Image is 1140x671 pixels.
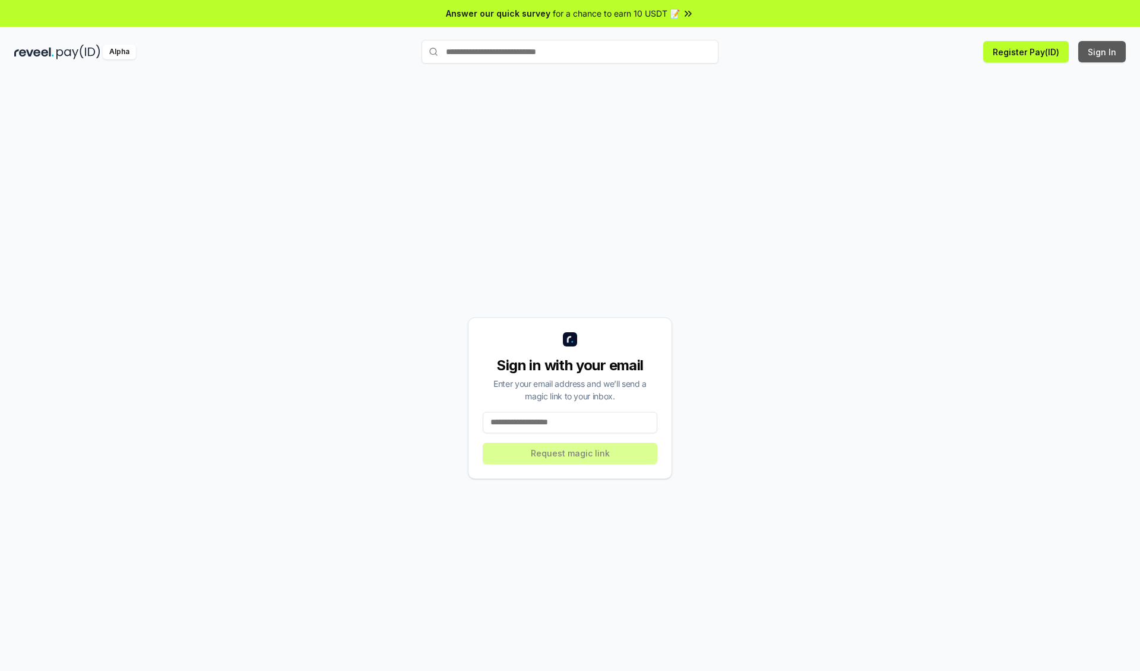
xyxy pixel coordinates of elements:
[483,356,657,375] div: Sign in with your email
[56,45,100,59] img: pay_id
[983,41,1069,62] button: Register Pay(ID)
[1078,41,1126,62] button: Sign In
[563,332,577,346] img: logo_small
[446,7,550,20] span: Answer our quick survey
[14,45,54,59] img: reveel_dark
[483,377,657,402] div: Enter your email address and we’ll send a magic link to your inbox.
[103,45,136,59] div: Alpha
[553,7,680,20] span: for a chance to earn 10 USDT 📝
